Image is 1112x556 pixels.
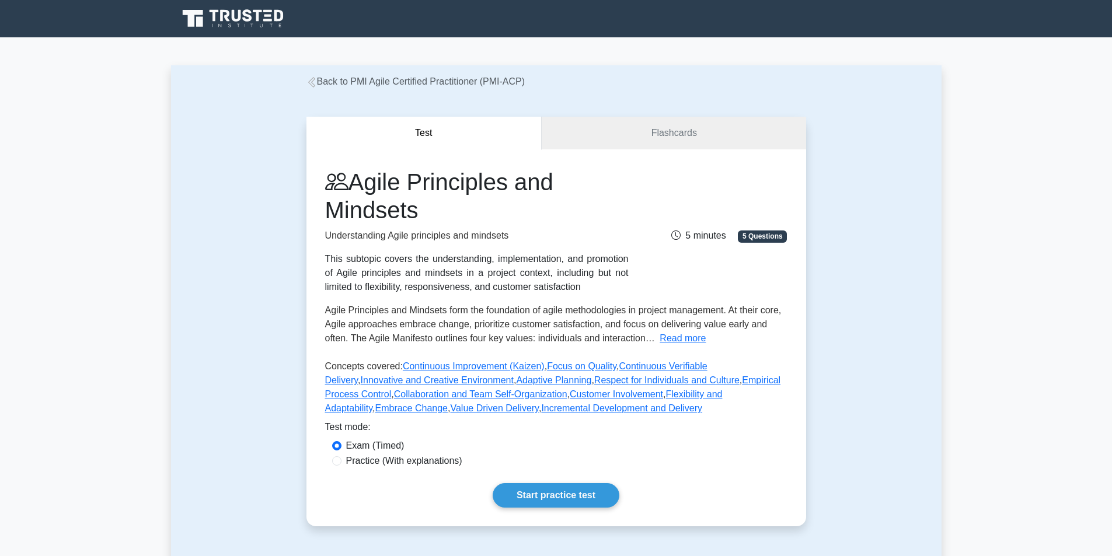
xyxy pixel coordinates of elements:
div: Test mode: [325,420,787,439]
a: Respect for Individuals and Culture [594,375,740,385]
a: Continuous Verifiable Delivery [325,361,707,385]
button: Read more [660,331,706,345]
p: Concepts covered: , , , , , , , , , , , , [325,359,787,420]
span: 5 minutes [671,230,726,240]
h1: Agile Principles and Mindsets [325,168,629,224]
p: Understanding Agile principles and mindsets [325,229,629,243]
a: Incremental Development and Delivery [541,403,702,413]
a: Continuous Improvement (Kaizen) [403,361,545,371]
a: Embrace Change [375,403,448,413]
label: Practice (With explanations) [346,454,462,468]
a: Collaboration and Team Self-Organization [394,389,567,399]
a: Start practice test [493,483,619,508]
span: Agile Principles and Mindsets form the foundation of agile methodologies in project management. A... [325,305,782,343]
a: Adaptive Planning [516,375,591,385]
button: Test [306,117,542,150]
span: 5 Questions [738,230,787,242]
div: This subtopic covers the understanding, implementation, and promotion of Agile principles and min... [325,252,629,294]
label: Exam (Timed) [346,439,405,453]
a: Innovative and Creative Environment [361,375,514,385]
a: Back to PMI Agile Certified Practitioner (PMI-ACP) [306,76,525,86]
a: Value Driven Delivery [450,403,538,413]
a: Flashcards [542,117,806,150]
a: Customer Involvement [570,389,663,399]
a: Focus on Quality [547,361,616,371]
